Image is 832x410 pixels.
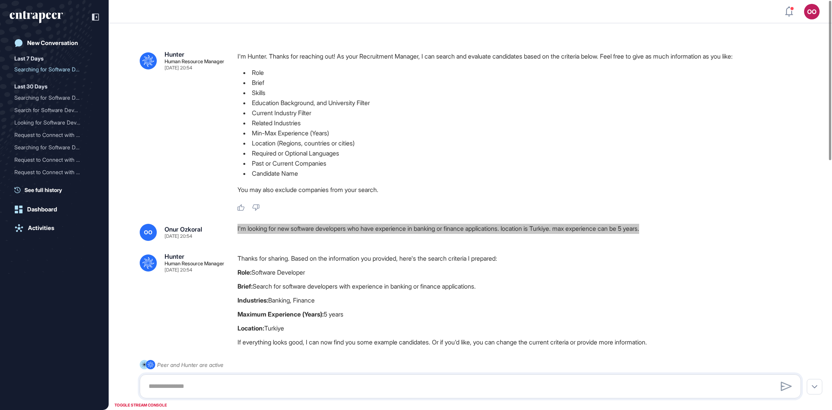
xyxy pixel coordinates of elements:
[237,168,807,178] li: Candidate Name
[14,154,88,166] div: Request to Connect with H...
[237,78,807,88] li: Brief
[237,138,807,148] li: Location (Regions, countries or cities)
[237,148,807,158] li: Required or Optional Languages
[165,253,184,259] div: Hunter
[14,154,94,166] div: Request to Connect with Hunter
[14,141,88,154] div: Searching for Software De...
[14,63,88,76] div: Searching for Software De...
[14,178,88,191] div: User Seeking Connection t...
[237,310,324,318] strong: Maximum Experience (Years):
[14,178,94,191] div: User Seeking Connection to Hunter
[14,63,94,76] div: Searching for Software Developers with Banking or Finance Experience in Turkiye (Max 5 Years Expe...
[237,98,807,108] li: Education Background, and University Filter
[14,104,88,116] div: Search for Software Devel...
[804,4,820,19] button: OO
[165,51,184,57] div: Hunter
[10,220,99,236] a: Activities
[237,324,264,332] strong: Location:
[237,185,807,195] p: You may also exclude companies from your search.
[237,67,807,78] li: Role
[10,202,99,217] a: Dashboard
[165,268,192,272] div: [DATE] 20:54
[237,108,807,118] li: Current Industry Filter
[237,309,807,319] p: 5 years
[14,104,94,116] div: Search for Software Developers with Banking or Finance Experience in Turkiye (Max 5 Years Experie...
[14,92,88,104] div: Searching for Software De...
[237,128,807,138] li: Min-Max Experience (Years)
[237,267,807,277] p: Software Developer
[165,226,202,232] div: Onur Ozkoral
[237,224,807,241] div: I'm looking for new software developers who have experience in banking or finance applications. l...
[14,129,88,141] div: Request to Connect with H...
[237,281,807,291] p: Search for software developers with experience in banking or finance applications.
[165,59,224,64] div: Human Resource Manager
[10,11,63,23] div: entrapeer-logo
[27,206,57,213] div: Dashboard
[237,88,807,98] li: Skills
[14,82,47,91] div: Last 30 Days
[237,337,807,347] p: If everything looks good, I can now find you some example candidates. Or if you'd like, you can c...
[237,282,253,290] strong: Brief:
[10,35,99,51] a: New Conversation
[14,141,94,154] div: Searching for Software Developers with Banking or Finance Experience in Turkiye (Max 5 Years Expe...
[113,400,169,410] div: TOGGLE STREAM CONSOLE
[165,261,224,266] div: Human Resource Manager
[14,186,99,194] a: See full history
[14,116,88,129] div: Looking for Software Deve...
[237,296,268,304] strong: Industries:
[237,295,807,305] p: Banking, Finance
[24,186,62,194] span: See full history
[237,118,807,128] li: Related Industries
[14,166,88,178] div: Request to Connect with H...
[14,166,94,178] div: Request to Connect with Hunter
[144,229,153,235] span: OO
[237,51,807,61] p: I'm Hunter. Thanks for reaching out! As your Recruitment Manager, I can search and evaluate candi...
[237,268,251,276] strong: Role:
[14,54,43,63] div: Last 7 Days
[165,234,192,239] div: [DATE] 20:54
[237,253,807,263] p: Thanks for sharing. Based on the information you provided, here's the search criteria I prepared:
[27,40,78,47] div: New Conversation
[14,129,94,141] div: Request to Connect with Hunter
[237,323,807,333] p: Turkiye
[14,116,94,129] div: Looking for Software Developers with Banking or Finance Experience in Turkiye (Max 5 Years)
[14,92,94,104] div: Searching for Software Developers with AI Background in Ottawa who Speak Turkish
[28,225,54,232] div: Activities
[157,360,224,370] div: Peer and Hunter are active
[165,66,192,70] div: [DATE] 20:54
[237,158,807,168] li: Past or Current Companies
